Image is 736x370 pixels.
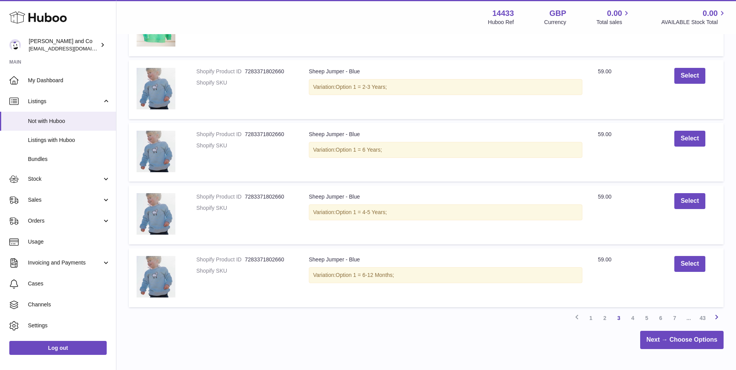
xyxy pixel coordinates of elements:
dt: Shopify Product ID [196,193,245,201]
button: Select [674,131,705,147]
dd: 7283371802660 [245,193,293,201]
img: WhatsAppImage2023-05-31at10.41.03_84c3760c-c4fb-421b-a9ef-e4559bb4d620.jpg [137,193,175,235]
div: Sheep Jumper - Blue [309,68,582,75]
a: Next → Choose Options [640,331,724,349]
dt: Shopify Product ID [196,131,245,138]
div: [PERSON_NAME] and Co [29,38,99,52]
span: ... [682,311,696,325]
div: Currency [544,19,566,26]
strong: GBP [549,8,566,19]
img: WhatsAppImage2023-05-31at10.41.03_84c3760c-c4fb-421b-a9ef-e4559bb4d620.jpg [137,131,175,172]
span: [EMAIL_ADDRESS][DOMAIN_NAME] [29,45,114,52]
strong: 14433 [492,8,514,19]
span: Bundles [28,156,110,163]
button: Select [674,193,705,209]
dt: Shopify SKU [196,204,245,212]
button: Select [674,256,705,272]
span: Orders [28,217,102,225]
dt: Shopify SKU [196,142,245,149]
div: Sheep Jumper - Blue [309,193,582,201]
span: My Dashboard [28,77,110,84]
dd: 7283371802660 [245,68,293,75]
div: Variation: [309,204,582,220]
div: Variation: [309,267,582,283]
span: Option 1 = 2-3 Years; [336,84,387,90]
span: 59.00 [598,68,611,74]
dt: Shopify Product ID [196,68,245,75]
span: Option 1 = 4-5 Years; [336,209,387,215]
a: Log out [9,341,107,355]
span: Cases [28,280,110,287]
div: Sheep Jumper - Blue [309,256,582,263]
a: 5 [640,311,654,325]
span: Sales [28,196,102,204]
span: Usage [28,238,110,246]
span: Stock [28,175,102,183]
span: Listings with Huboo [28,137,110,144]
img: WhatsAppImage2023-05-31at10.41.03_84c3760c-c4fb-421b-a9ef-e4559bb4d620.jpg [137,68,175,109]
span: 59.00 [598,194,611,200]
span: Listings [28,98,102,105]
a: 43 [696,311,710,325]
div: Sheep Jumper - Blue [309,131,582,138]
dt: Shopify SKU [196,267,245,275]
div: Variation: [309,79,582,95]
span: Channels [28,301,110,308]
a: 7 [668,311,682,325]
span: Not with Huboo [28,118,110,125]
a: 4 [626,311,640,325]
span: 59.00 [598,256,611,263]
span: Total sales [596,19,631,26]
a: 3 [612,311,626,325]
dd: 7283371802660 [245,131,293,138]
span: 0.00 [703,8,718,19]
img: WhatsAppImage2023-05-31at10.41.03_84c3760c-c4fb-421b-a9ef-e4559bb4d620.jpg [137,256,175,297]
span: Settings [28,322,110,329]
a: 1 [584,311,598,325]
dt: Shopify SKU [196,79,245,86]
span: 0.00 [607,8,622,19]
span: 59.00 [598,131,611,137]
div: Variation: [309,142,582,158]
span: AVAILABLE Stock Total [661,19,727,26]
span: Option 1 = 6-12 Months; [336,272,394,278]
a: 0.00 AVAILABLE Stock Total [661,8,727,26]
a: 0.00 Total sales [596,8,631,26]
button: Select [674,68,705,84]
a: 2 [598,311,612,325]
img: internalAdmin-14433@internal.huboo.com [9,39,21,51]
dt: Shopify Product ID [196,256,245,263]
a: 6 [654,311,668,325]
div: Huboo Ref [488,19,514,26]
span: Option 1 = 6 Years; [336,147,382,153]
dd: 7283371802660 [245,256,293,263]
span: Invoicing and Payments [28,259,102,266]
